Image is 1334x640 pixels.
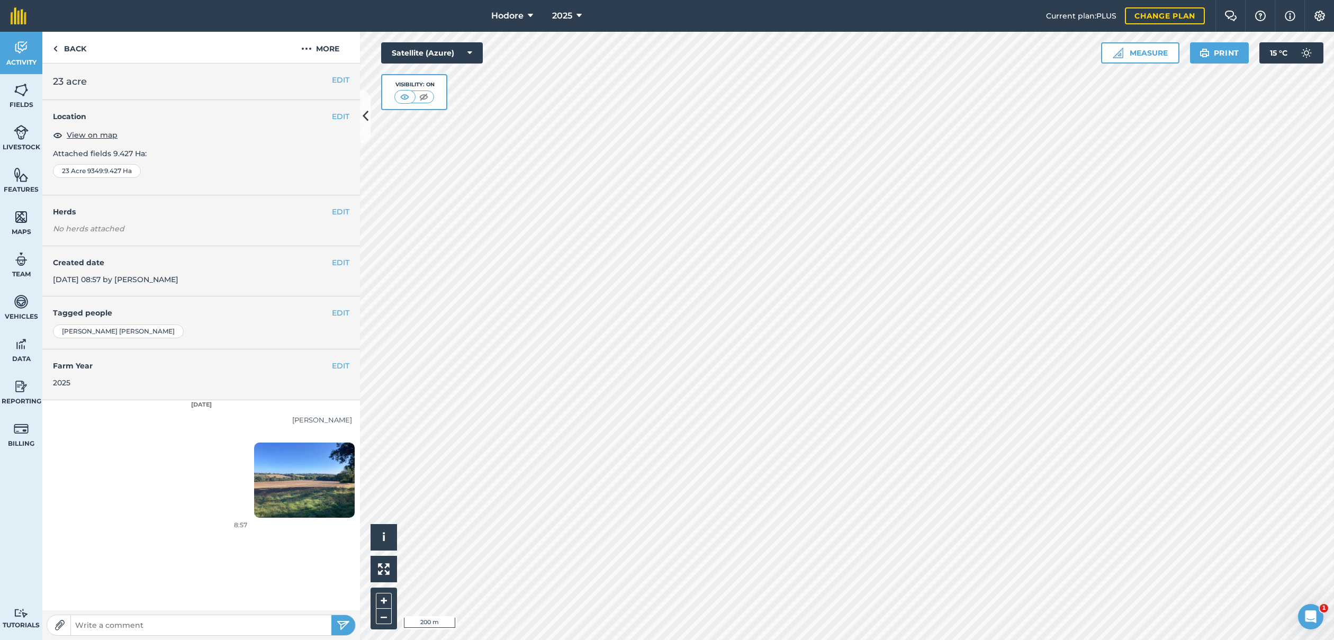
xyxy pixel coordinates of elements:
img: svg+xml;base64,PHN2ZyB4bWxucz0iaHR0cDovL3d3dy53My5vcmcvMjAwMC9zdmciIHdpZHRoPSI1NiIgaGVpZ2h0PSI2MC... [14,209,29,225]
button: EDIT [332,307,349,319]
button: Satellite (Azure) [381,42,483,64]
input: Write a comment [71,618,331,633]
button: i [371,524,397,551]
img: svg+xml;base64,PD94bWwgdmVyc2lvbj0iMS4wIiBlbmNvZGluZz0idXRmLTgiPz4KPCEtLSBHZW5lcmF0b3I6IEFkb2JlIE... [14,124,29,140]
button: EDIT [332,111,349,122]
div: [DATE] 08:57 by [PERSON_NAME] [42,246,360,297]
img: svg+xml;base64,PHN2ZyB4bWxucz0iaHR0cDovL3d3dy53My5vcmcvMjAwMC9zdmciIHdpZHRoPSIxOSIgaGVpZ2h0PSIyNC... [1200,47,1210,59]
img: svg+xml;base64,PD94bWwgdmVyc2lvbj0iMS4wIiBlbmNvZGluZz0idXRmLTgiPz4KPCEtLSBHZW5lcmF0b3I6IEFkb2JlIE... [14,421,29,437]
span: 15 ° C [1270,42,1287,64]
button: 15 °C [1259,42,1323,64]
span: 23 Acre 9349 [62,167,103,175]
h4: Location [53,111,349,122]
span: 2025 [552,10,572,22]
span: 8:57 [234,520,247,530]
span: i [382,530,385,544]
img: svg+xml;base64,PD94bWwgdmVyc2lvbj0iMS4wIiBlbmNvZGluZz0idXRmLTgiPz4KPCEtLSBHZW5lcmF0b3I6IEFkb2JlIE... [14,378,29,394]
img: A cog icon [1313,11,1326,21]
img: svg+xml;base64,PHN2ZyB4bWxucz0iaHR0cDovL3d3dy53My5vcmcvMjAwMC9zdmciIHdpZHRoPSIyNSIgaGVpZ2h0PSIyNC... [337,619,350,632]
img: Loading spinner [254,443,355,518]
img: Four arrows, one pointing top left, one top right, one bottom right and the last bottom left [378,563,390,575]
img: fieldmargin Logo [11,7,26,24]
img: Paperclip icon [55,620,65,630]
img: svg+xml;base64,PHN2ZyB4bWxucz0iaHR0cDovL3d3dy53My5vcmcvMjAwMC9zdmciIHdpZHRoPSIyMCIgaGVpZ2h0PSIyNC... [301,42,312,55]
iframe: Intercom live chat [1298,604,1323,629]
span: Current plan : PLUS [1046,10,1116,22]
img: svg+xml;base64,PD94bWwgdmVyc2lvbj0iMS4wIiBlbmNvZGluZz0idXRmLTgiPz4KPCEtLSBHZW5lcmF0b3I6IEFkb2JlIE... [14,251,29,267]
button: EDIT [332,74,349,86]
h4: Tagged people [53,307,349,319]
em: No herds attached [53,223,360,235]
img: svg+xml;base64,PHN2ZyB4bWxucz0iaHR0cDovL3d3dy53My5vcmcvMjAwMC9zdmciIHdpZHRoPSI5IiBoZWlnaHQ9IjI0Ii... [53,42,58,55]
h4: Farm Year [53,360,349,372]
img: svg+xml;base64,PHN2ZyB4bWxucz0iaHR0cDovL3d3dy53My5vcmcvMjAwMC9zdmciIHdpZHRoPSIxNyIgaGVpZ2h0PSIxNy... [1285,10,1295,22]
button: – [376,609,392,624]
div: Visibility: On [394,80,435,89]
button: More [281,32,360,63]
img: Ruler icon [1113,48,1123,58]
button: EDIT [332,360,349,372]
img: svg+xml;base64,PHN2ZyB4bWxucz0iaHR0cDovL3d3dy53My5vcmcvMjAwMC9zdmciIHdpZHRoPSIxOCIgaGVpZ2h0PSIyNC... [53,129,62,141]
button: View on map [53,129,118,141]
span: : 9.427 Ha [103,167,132,175]
button: + [376,593,392,609]
h4: Created date [53,257,349,268]
img: svg+xml;base64,PD94bWwgdmVyc2lvbj0iMS4wIiBlbmNvZGluZz0idXRmLTgiPz4KPCEtLSBHZW5lcmF0b3I6IEFkb2JlIE... [14,336,29,352]
span: 1 [1320,604,1328,612]
img: svg+xml;base64,PD94bWwgdmVyc2lvbj0iMS4wIiBlbmNvZGluZz0idXRmLTgiPz4KPCEtLSBHZW5lcmF0b3I6IEFkb2JlIE... [14,608,29,618]
a: Change plan [1125,7,1205,24]
button: EDIT [332,206,349,218]
img: svg+xml;base64,PD94bWwgdmVyc2lvbj0iMS4wIiBlbmNvZGluZz0idXRmLTgiPz4KPCEtLSBHZW5lcmF0b3I6IEFkb2JlIE... [14,40,29,56]
button: EDIT [332,257,349,268]
span: Hodore [491,10,524,22]
img: Two speech bubbles overlapping with the left bubble in the forefront [1224,11,1237,21]
a: Back [42,32,97,63]
div: [DATE] [42,400,360,410]
div: 2025 [53,377,349,389]
img: svg+xml;base64,PHN2ZyB4bWxucz0iaHR0cDovL3d3dy53My5vcmcvMjAwMC9zdmciIHdpZHRoPSI1NiIgaGVpZ2h0PSI2MC... [14,82,29,98]
img: svg+xml;base64,PD94bWwgdmVyc2lvbj0iMS4wIiBlbmNvZGluZz0idXRmLTgiPz4KPCEtLSBHZW5lcmF0b3I6IEFkb2JlIE... [14,294,29,310]
img: svg+xml;base64,PHN2ZyB4bWxucz0iaHR0cDovL3d3dy53My5vcmcvMjAwMC9zdmciIHdpZHRoPSI1NiIgaGVpZ2h0PSI2MC... [14,167,29,183]
button: Print [1190,42,1249,64]
span: View on map [67,129,118,141]
img: svg+xml;base64,PD94bWwgdmVyc2lvbj0iMS4wIiBlbmNvZGluZz0idXRmLTgiPz4KPCEtLSBHZW5lcmF0b3I6IEFkb2JlIE... [1296,42,1317,64]
h2: 23 acre [53,74,349,89]
img: A question mark icon [1254,11,1267,21]
h4: Herds [53,206,360,218]
button: Measure [1101,42,1179,64]
img: svg+xml;base64,PHN2ZyB4bWxucz0iaHR0cDovL3d3dy53My5vcmcvMjAwMC9zdmciIHdpZHRoPSI1MCIgaGVpZ2h0PSI0MC... [398,92,411,102]
div: [PERSON_NAME] [PERSON_NAME] [53,324,184,338]
img: svg+xml;base64,PHN2ZyB4bWxucz0iaHR0cDovL3d3dy53My5vcmcvMjAwMC9zdmciIHdpZHRoPSI1MCIgaGVpZ2h0PSI0MC... [417,92,430,102]
p: Attached fields 9.427 Ha : [53,148,349,159]
div: [PERSON_NAME] [50,414,352,426]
